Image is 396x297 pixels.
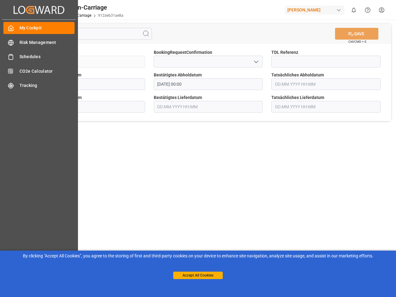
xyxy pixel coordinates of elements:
input: DD.MM.YYYY HH:MM [154,101,263,113]
input: Search Fields [28,28,152,40]
button: [PERSON_NAME] [285,4,347,16]
a: My Cockpit [3,22,75,34]
span: Ctrl/CMD + S [348,39,366,44]
a: Schedules [3,51,75,63]
button: Accept All Cookies [173,272,223,279]
span: My Cockpit [19,25,75,31]
button: Help Center [361,3,375,17]
input: DD.MM.YYYY HH:MM [271,78,381,90]
span: Bestätigtes Abholdatum [154,72,202,78]
button: SAVE [335,28,378,40]
a: CO2e Calculator [3,65,75,77]
button: open menu [251,57,260,67]
span: Tatsächliches Abholdatum [271,72,324,78]
input: DD.MM.YYYY HH:MM [154,78,263,90]
span: BookingRequestConfirmation [154,49,212,56]
div: By clicking "Accept All Cookies”, you agree to the storing of first and third-party cookies on yo... [4,253,392,259]
input: DD.MM.YYYY HH:MM [36,101,145,113]
span: CO2e Calculator [19,68,75,75]
input: DD.MM.YYYY HH:MM [36,78,145,90]
a: Risk Management [3,36,75,48]
span: Risk Management [19,39,75,46]
div: [PERSON_NAME] [285,6,344,15]
a: Tracking [3,80,75,92]
span: Schedules [19,54,75,60]
span: TDL Referenz [271,49,298,56]
button: show 0 new notifications [347,3,361,17]
span: Tracking [19,82,75,89]
input: DD.MM.YYYY HH:MM [271,101,381,113]
span: Tatsächliches Lieferdatum [271,94,324,101]
span: Bestätigtes Lieferdatum [154,94,202,101]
